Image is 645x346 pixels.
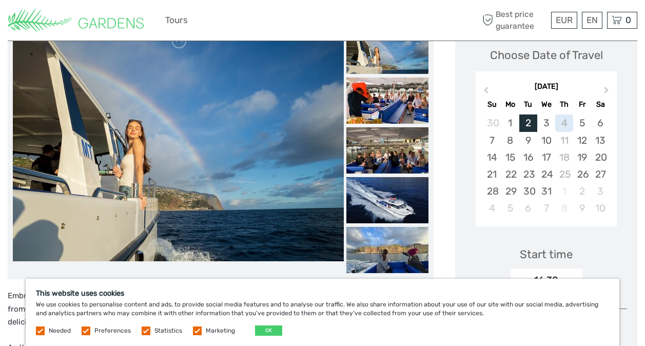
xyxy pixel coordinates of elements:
[573,98,591,111] div: Fr
[573,132,591,149] div: Choose Friday, December 12th, 2025
[591,98,609,111] div: Sa
[555,98,573,111] div: Th
[26,279,619,346] div: We use cookies to personalise content and ads, to provide social media features and to analyse ou...
[25,304,52,314] strong: Calheta
[537,114,555,131] div: Choose Wednesday, December 3rd, 2025
[573,149,591,166] div: Choose Friday, December 19th, 2025
[519,98,537,111] div: Tu
[346,78,428,124] img: 319b4e0e7a3644b99c8d0215cbdc6110_slider_thumbnail.jpg
[582,12,602,29] div: EN
[483,149,501,166] div: Choose Sunday, December 14th, 2025
[573,114,591,131] div: Choose Friday, December 5th, 2025
[255,325,282,336] button: OK
[8,290,434,329] p: Embrace the warm glow of Madeira’s afternoon sun with our Afternoon Tea & Coffee private cruise. ...
[573,166,591,183] div: Choose Friday, December 26th, 2025
[49,326,71,335] label: Needed
[555,132,573,149] div: Not available Thursday, December 11th, 2025
[501,149,519,166] div: Choose Monday, December 15th, 2025
[519,183,537,200] div: Choose Tuesday, December 30th, 2025
[346,177,428,223] img: e8eb7ef5c01d4a8ebd934b4db503203b_slider_thumbnail.jpeg
[13,41,344,261] img: a5c06e19d860441499b1daa92d7576e8_main_slider.jpg
[537,149,555,166] div: Choose Wednesday, December 17th, 2025
[555,166,573,183] div: Not available Thursday, December 25th, 2025
[519,149,537,166] div: Choose Tuesday, December 16th, 2025
[519,114,537,131] div: Choose Tuesday, December 2nd, 2025
[591,114,609,131] div: Choose Saturday, December 6th, 2025
[537,166,555,183] div: Choose Wednesday, December 24th, 2025
[476,82,617,92] div: [DATE]
[346,127,428,174] img: 59aeebab7c3d45f4aee2246068e92699_slider_thumbnail.jpg
[537,132,555,149] div: Choose Wednesday, December 10th, 2025
[483,200,501,217] div: Choose Sunday, January 4th, 2026
[591,200,609,217] div: Choose Saturday, January 10th, 2026
[519,200,537,217] div: Choose Tuesday, January 6th, 2026
[591,149,609,166] div: Choose Saturday, December 20th, 2025
[511,268,582,292] div: 16:30
[519,132,537,149] div: Choose Tuesday, December 9th, 2025
[519,166,537,183] div: Choose Tuesday, December 23rd, 2025
[483,183,501,200] div: Choose Sunday, December 28th, 2025
[8,9,144,31] img: 3284-3b4dc9b0-1ebf-45c4-852c-371adb9b6da5_logo_small.png
[94,326,131,335] label: Preferences
[591,132,609,149] div: Choose Saturday, December 13th, 2025
[501,98,519,111] div: Mo
[490,47,603,63] div: Choose Date of Travel
[501,114,519,131] div: Choose Monday, December 1st, 2025
[520,246,573,262] div: Start time
[501,200,519,217] div: Choose Monday, January 5th, 2026
[483,98,501,111] div: Su
[477,84,493,101] button: Previous Month
[624,15,633,25] span: 0
[537,200,555,217] div: Choose Wednesday, January 7th, 2026
[346,28,428,74] img: a5c06e19d860441499b1daa92d7576e8_slider_thumbnail.jpg
[206,326,235,335] label: Marketing
[555,200,573,217] div: Not available Thursday, January 8th, 2026
[14,18,116,26] p: We're away right now. Please check back later!
[501,166,519,183] div: Choose Monday, December 22nd, 2025
[573,200,591,217] div: Choose Friday, January 9th, 2026
[555,114,573,131] div: Not available Thursday, December 4th, 2025
[165,13,188,28] a: Tours
[599,84,616,101] button: Next Month
[154,326,182,335] label: Statistics
[591,183,609,200] div: Choose Saturday, January 3rd, 2026
[555,149,573,166] div: Not available Thursday, December 18th, 2025
[480,9,549,31] span: Best price guarantee
[346,227,428,273] img: dca7070443284636b0c660a300181f80_slider_thumbnail.jpeg
[501,132,519,149] div: Choose Monday, December 8th, 2025
[501,183,519,200] div: Choose Monday, December 29th, 2025
[36,289,609,298] h5: This website uses cookies
[479,114,613,217] div: month 2025-12
[556,15,573,25] span: EUR
[555,183,573,200] div: Not available Thursday, January 1st, 2026
[483,114,501,131] div: Choose Sunday, November 30th, 2025
[483,132,501,149] div: Choose Sunday, December 7th, 2025
[591,166,609,183] div: Choose Saturday, December 27th, 2025
[537,98,555,111] div: We
[573,183,591,200] div: Choose Friday, January 2nd, 2026
[118,16,130,28] button: Open LiveChat chat widget
[483,166,501,183] div: Choose Sunday, December 21st, 2025
[537,183,555,200] div: Choose Wednesday, December 31st, 2025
